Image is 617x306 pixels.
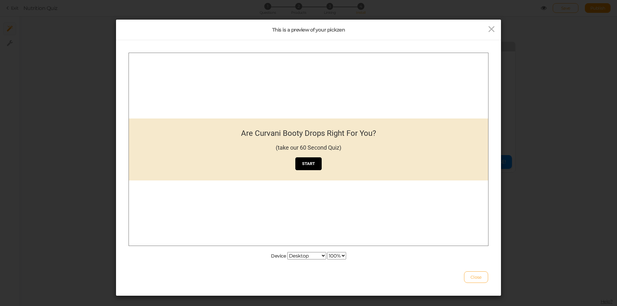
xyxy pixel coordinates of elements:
[271,253,286,259] span: Device
[173,108,186,113] strong: START
[470,275,482,280] span: Close
[112,76,247,85] div: Are Curvani Booty Drops Right For You?
[272,27,345,33] strong: This is a preview of your pickzen
[464,271,488,283] button: Close
[147,91,212,98] div: (take our 60 Second Quiz)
